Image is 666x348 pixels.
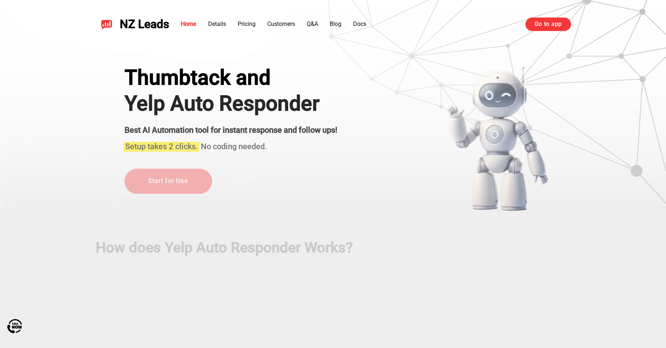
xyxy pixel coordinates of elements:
img: Call Now [7,319,22,333]
a: Start for free [125,169,212,194]
a: Customers [267,20,295,27]
img: yelp bot [447,66,548,212]
span: NZ Leads [120,18,169,31]
img: NZ Leads logo [101,18,112,30]
a: Details [208,20,226,27]
a: Home [181,20,196,27]
a: Pricing [238,20,256,27]
a: Q&A [307,20,318,27]
a: Docs [353,20,366,27]
div: Thumbtack and [125,66,337,90]
span: Setup takes 2 clicks. [125,142,198,151]
h2: How does Yelp Auto Responder Works? [96,239,570,256]
h3: No coding needed. [125,138,337,152]
h1: Yelp Auto Responder [125,91,337,115]
a: Blog [330,20,341,27]
a: Go to app [525,18,571,31]
strong: Best AI Automation tool for instant response and follow ups! [125,125,337,135]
